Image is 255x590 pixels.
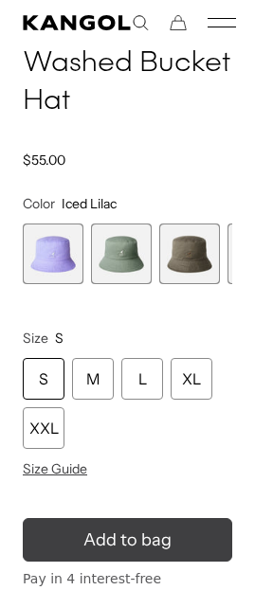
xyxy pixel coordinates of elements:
span: Size [23,330,48,347]
span: Iced Lilac [62,195,117,212]
div: 3 of 13 [159,223,220,284]
button: Cart [170,14,187,31]
label: SAGE GREEN [91,223,152,284]
span: S [55,330,64,347]
span: $55.00 [23,152,65,169]
span: Size Guide [23,460,87,477]
div: XL [171,358,212,400]
label: Iced Lilac [23,223,83,284]
label: Smog [159,223,220,284]
button: Add to bag [23,518,232,562]
div: M [72,358,114,400]
div: 1 of 13 [23,223,83,284]
h1: Washed Bucket Hat [23,45,232,121]
div: L [121,358,163,400]
span: Add to bag [83,527,172,553]
button: Mobile Menu [208,14,236,31]
div: XXL [23,407,64,449]
span: Color [23,195,55,212]
a: Kangol [23,15,132,30]
summary: Search here [132,14,149,31]
div: 2 of 13 [91,223,152,284]
div: S [23,358,64,400]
